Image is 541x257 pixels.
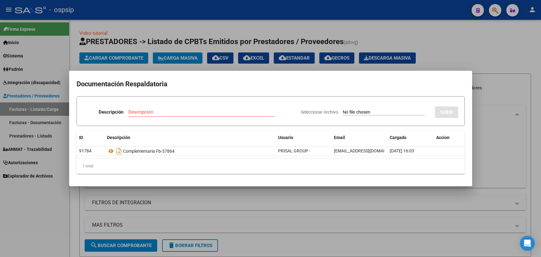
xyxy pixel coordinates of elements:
span: [EMAIL_ADDRESS][DOMAIN_NAME] [334,148,403,153]
span: PRISAL GROUP - [278,148,310,153]
span: [DATE] 16:03 [390,148,414,153]
datatable-header-cell: ID [77,131,104,144]
div: 1 total [77,158,465,174]
span: Seleccionar Archivo [301,110,338,115]
button: SUBIR [435,106,458,118]
i: Descargar documento [115,146,123,156]
span: Cargado [390,135,406,140]
span: SUBIR [440,110,453,115]
div: Open Intercom Messenger [520,236,535,251]
span: Email [334,135,345,140]
datatable-header-cell: Email [331,131,387,144]
span: ID [79,135,83,140]
datatable-header-cell: Cargado [387,131,434,144]
span: Descripción [107,135,130,140]
span: 91784 [79,148,91,153]
p: Descripción [99,109,123,116]
datatable-header-cell: Accion [434,131,465,144]
datatable-header-cell: Usuario [276,131,331,144]
h2: Documentación Respaldatoria [77,78,465,90]
div: Complementaria Fb-37864 [107,146,273,156]
span: Accion [436,135,450,140]
span: Usuario [278,135,293,140]
datatable-header-cell: Descripción [104,131,276,144]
